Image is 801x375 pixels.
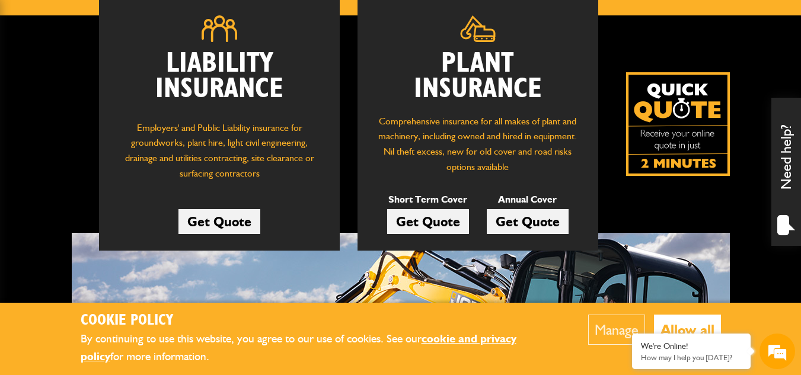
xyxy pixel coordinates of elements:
[626,72,730,176] a: Get your insurance quote isn just 2-minutes
[641,353,742,362] p: How may I help you today?
[487,192,569,207] p: Annual Cover
[375,51,580,102] h2: Plant Insurance
[487,209,569,234] a: Get Quote
[81,330,552,366] p: By continuing to use this website, you agree to our use of cookies. See our for more information.
[654,315,721,345] button: Allow all
[117,51,322,108] h2: Liability Insurance
[641,341,742,351] div: We're Online!
[375,114,580,174] p: Comprehensive insurance for all makes of plant and machinery, including owned and hired in equipm...
[387,209,469,234] a: Get Quote
[588,315,645,345] button: Manage
[626,72,730,176] img: Quick Quote
[387,192,469,207] p: Short Term Cover
[81,332,516,364] a: cookie and privacy policy
[117,120,322,187] p: Employers' and Public Liability insurance for groundworks, plant hire, light civil engineering, d...
[178,209,260,234] a: Get Quote
[81,312,552,330] h2: Cookie Policy
[771,98,801,246] div: Need help?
